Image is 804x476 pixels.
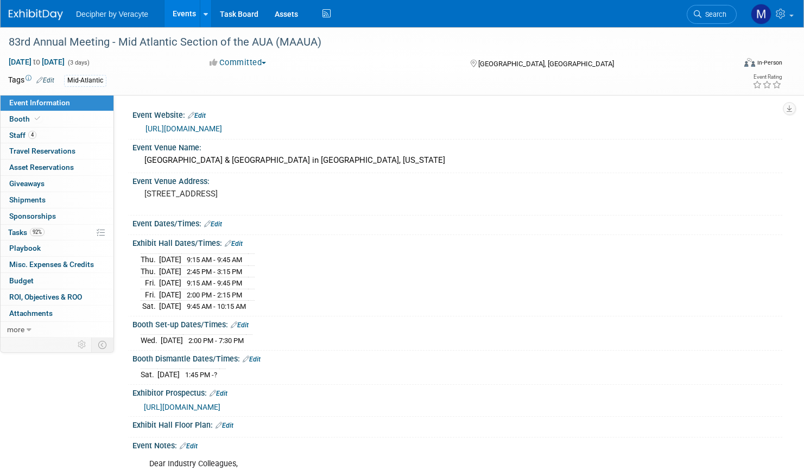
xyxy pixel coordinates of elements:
[132,107,782,121] div: Event Website:
[1,160,113,175] a: Asset Reservations
[216,422,233,429] a: Edit
[206,57,270,68] button: Committed
[1,128,113,143] a: Staff4
[185,371,217,379] span: 1:45 PM -
[9,131,36,139] span: Staff
[28,131,36,139] span: 4
[36,77,54,84] a: Edit
[7,325,24,334] span: more
[187,291,242,299] span: 2:00 PM - 2:15 PM
[243,356,261,363] a: Edit
[76,10,148,18] span: Decipher by Veracyte
[144,403,220,411] a: [URL][DOMAIN_NAME]
[1,192,113,208] a: Shipments
[1,143,113,159] a: Travel Reservations
[9,276,34,285] span: Budget
[187,279,242,287] span: 9:15 AM - 9:45 PM
[141,335,161,346] td: Wed.
[141,265,159,277] td: Thu.
[9,115,42,123] span: Booth
[132,215,782,230] div: Event Dates/Times:
[141,289,159,301] td: Fri.
[1,273,113,289] a: Budget
[73,338,92,352] td: Personalize Event Tab Strip
[1,257,113,272] a: Misc. Expenses & Credits
[30,228,45,236] span: 92%
[9,309,53,318] span: Attachments
[9,195,46,204] span: Shipments
[1,225,113,240] a: Tasks92%
[159,301,181,312] td: [DATE]
[132,316,782,331] div: Booth Set-up Dates/Times:
[144,189,391,199] pre: [STREET_ADDRESS]
[1,208,113,224] a: Sponsorships
[9,260,94,269] span: Misc. Expenses & Credits
[159,265,181,277] td: [DATE]
[132,139,782,153] div: Event Venue Name:
[744,58,755,67] img: Format-Inperson.png
[188,112,206,119] a: Edit
[5,33,717,52] div: 83rd Annual Meeting - Mid Atlantic Section of the AUA (MAAUA)
[188,337,244,345] span: 2:00 PM - 7:30 PM
[8,57,65,67] span: [DATE] [DATE]
[9,98,70,107] span: Event Information
[141,253,159,265] td: Thu.
[210,390,227,397] a: Edit
[9,212,56,220] span: Sponsorships
[159,253,181,265] td: [DATE]
[1,322,113,338] a: more
[8,74,54,87] td: Tags
[1,306,113,321] a: Attachments
[1,95,113,111] a: Event Information
[141,301,159,312] td: Sat.
[1,289,113,305] a: ROI, Objectives & ROO
[187,256,242,264] span: 9:15 AM - 9:45 AM
[701,10,726,18] span: Search
[757,59,782,67] div: In-Person
[161,335,183,346] td: [DATE]
[35,116,40,122] i: Booth reservation complete
[159,277,181,289] td: [DATE]
[1,111,113,127] a: Booth
[9,293,82,301] span: ROI, Objectives & ROO
[180,442,198,450] a: Edit
[145,124,222,133] a: [URL][DOMAIN_NAME]
[187,268,242,276] span: 2:45 PM - 3:15 PM
[92,338,114,352] td: Toggle Event Tabs
[9,179,45,188] span: Giveaways
[141,152,774,169] div: [GEOGRAPHIC_DATA] & [GEOGRAPHIC_DATA] in [GEOGRAPHIC_DATA], [US_STATE]
[157,369,180,380] td: [DATE]
[687,5,737,24] a: Search
[132,173,782,187] div: Event Venue Address:
[132,235,782,249] div: Exhibit Hall Dates/Times:
[478,60,614,68] span: [GEOGRAPHIC_DATA], [GEOGRAPHIC_DATA]
[141,369,157,380] td: Sat.
[751,4,771,24] img: Mark Brennan
[141,277,159,289] td: Fri.
[1,176,113,192] a: Giveaways
[752,74,782,80] div: Event Rating
[132,385,782,399] div: Exhibitor Prospectus:
[9,147,75,155] span: Travel Reservations
[204,220,222,228] a: Edit
[8,228,45,237] span: Tasks
[132,351,782,365] div: Booth Dismantle Dates/Times:
[231,321,249,329] a: Edit
[1,240,113,256] a: Playbook
[9,163,74,172] span: Asset Reservations
[225,240,243,247] a: Edit
[64,75,106,86] div: Mid-Atlantic
[132,437,782,452] div: Event Notes:
[132,417,782,431] div: Exhibit Hall Floor Plan:
[9,9,63,20] img: ExhibitDay
[31,58,42,66] span: to
[667,56,782,73] div: Event Format
[159,289,181,301] td: [DATE]
[9,244,41,252] span: Playbook
[214,371,217,379] span: ?
[67,59,90,66] span: (3 days)
[187,302,246,310] span: 9:45 AM - 10:15 AM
